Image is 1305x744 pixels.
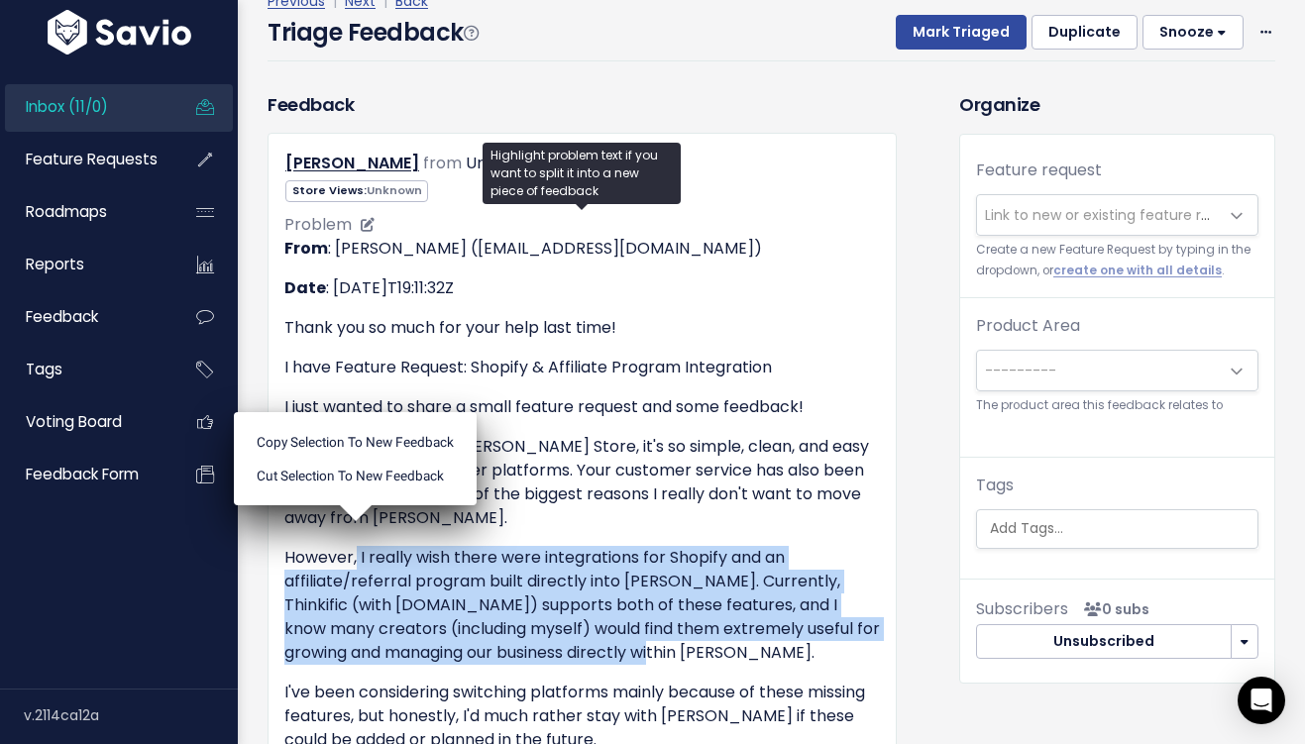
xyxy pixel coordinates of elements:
[284,237,880,261] p: : [PERSON_NAME] ([EMAIL_ADDRESS][DOMAIN_NAME])
[5,189,164,235] a: Roadmaps
[24,690,238,741] div: v.2114ca12a
[5,294,164,340] a: Feedback
[268,15,478,51] h4: Triage Feedback
[976,624,1232,660] button: Unsubscribed
[26,254,84,274] span: Reports
[26,464,139,484] span: Feedback form
[284,276,880,300] p: : [DATE]T19:11:32Z
[284,546,880,665] p: However, I really wish there were integrations for Shopify and an affiliate/referral program buil...
[242,424,469,458] li: Copy selection to new Feedback
[976,240,1258,282] small: Create a new Feature Request by typing in the dropdown, or .
[976,159,1102,182] label: Feature request
[976,474,1014,497] label: Tags
[896,15,1027,51] button: Mark Triaged
[26,359,62,379] span: Tags
[284,435,880,530] p: I absolutely love using [PERSON_NAME] Store, it's so simple, clean, and easy to use compared to o...
[1076,599,1149,619] span: <p><strong>Subscribers</strong><br><br> No subscribers yet<br> </p>
[1238,677,1285,724] div: Open Intercom Messenger
[466,150,619,178] div: Unknown Company
[423,152,462,174] span: from
[985,205,1258,225] span: Link to new or existing feature request...
[285,152,419,174] a: [PERSON_NAME]
[985,361,1056,380] span: ---------
[5,399,164,445] a: Voting Board
[26,201,107,222] span: Roadmaps
[982,518,1262,539] input: Add Tags...
[5,84,164,130] a: Inbox (11/0)
[284,276,326,299] strong: Date
[26,411,122,432] span: Voting Board
[284,237,328,260] strong: From
[976,314,1080,338] label: Product Area
[284,395,880,419] p: I just wanted to share a small feature request and some feedback!
[26,96,108,117] span: Inbox (11/0)
[5,347,164,392] a: Tags
[26,306,98,327] span: Feedback
[976,395,1258,416] small: The product area this feedback relates to
[43,10,196,54] img: logo-white.9d6f32f41409.svg
[284,213,352,236] span: Problem
[5,137,164,182] a: Feature Requests
[5,452,164,497] a: Feedback form
[285,180,428,201] span: Store Views:
[959,91,1275,118] h3: Organize
[284,356,880,379] p: I have Feature Request: Shopify & Affiliate Program Integration
[1142,15,1244,51] button: Snooze
[1053,263,1222,278] a: create one with all details
[367,182,422,198] span: Unknown
[5,242,164,287] a: Reports
[242,459,469,492] li: Cut selection to new Feedback
[483,143,681,204] div: Highlight problem text if you want to split it into a new piece of feedback
[1032,15,1138,51] button: Duplicate
[284,316,880,340] p: Thank you so much for your help last time!
[26,149,158,169] span: Feature Requests
[976,597,1068,620] span: Subscribers
[268,91,354,118] h3: Feedback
